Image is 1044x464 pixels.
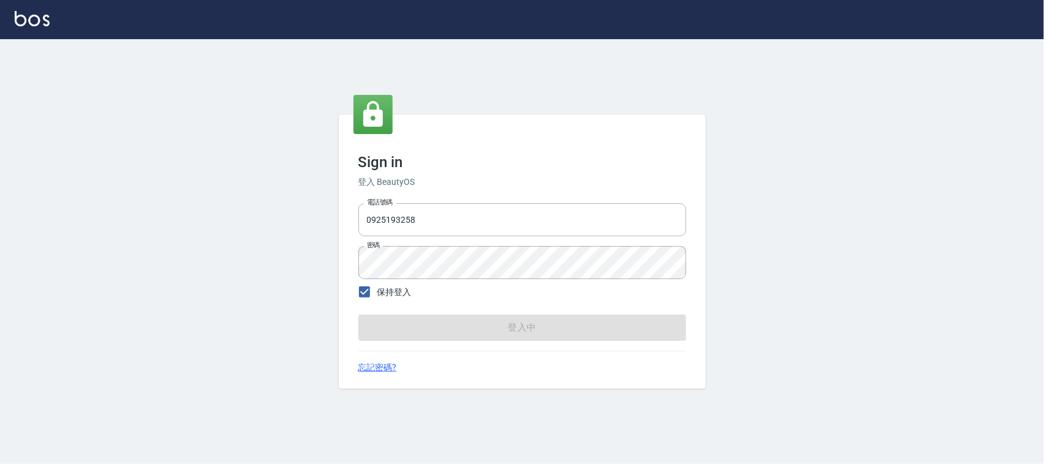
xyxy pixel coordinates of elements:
img: Logo [15,11,50,26]
label: 密碼 [367,241,380,250]
h6: 登入 BeautyOS [358,176,686,189]
h3: Sign in [358,154,686,171]
label: 電話號碼 [367,198,393,207]
a: 忘記密碼? [358,361,397,374]
span: 保持登入 [377,286,412,299]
